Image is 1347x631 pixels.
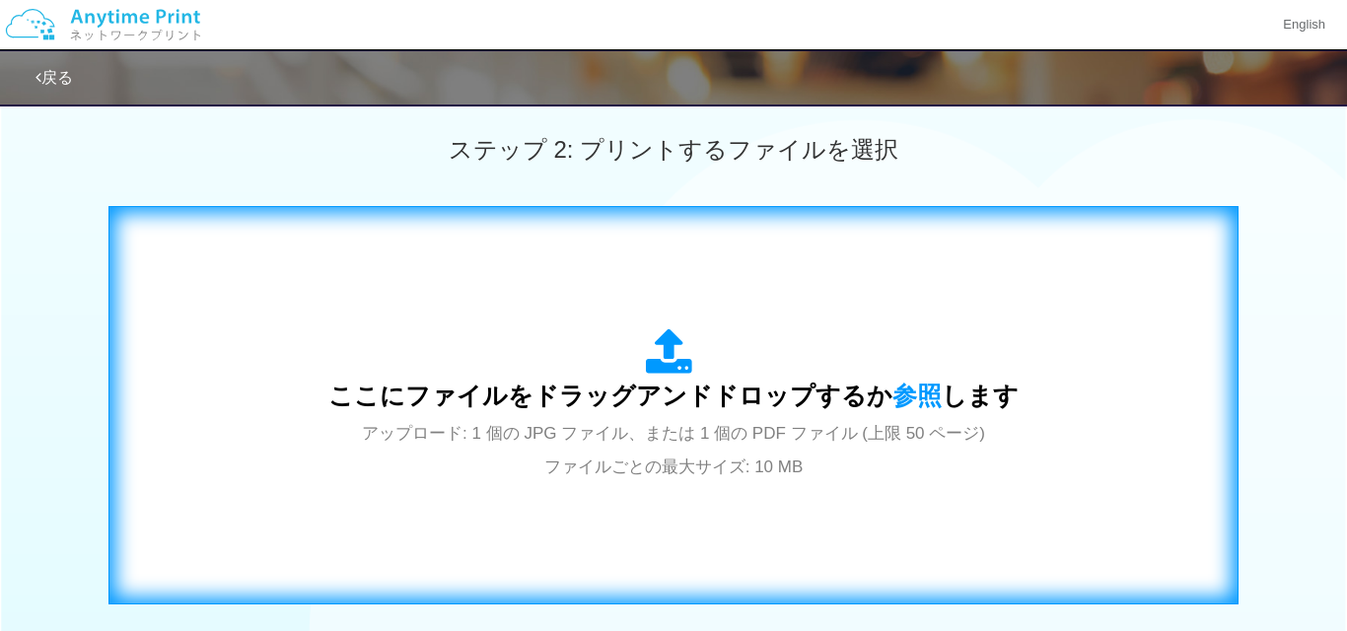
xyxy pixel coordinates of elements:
span: ここにファイルをドラッグアンドドロップするか します [328,382,1019,409]
span: ステップ 2: プリントするファイルを選択 [449,136,898,163]
a: 戻る [35,69,73,86]
span: アップロード: 1 個の JPG ファイル、または 1 個の PDF ファイル (上限 50 ページ) ファイルごとの最大サイズ: 10 MB [362,424,985,476]
span: 参照 [892,382,942,409]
